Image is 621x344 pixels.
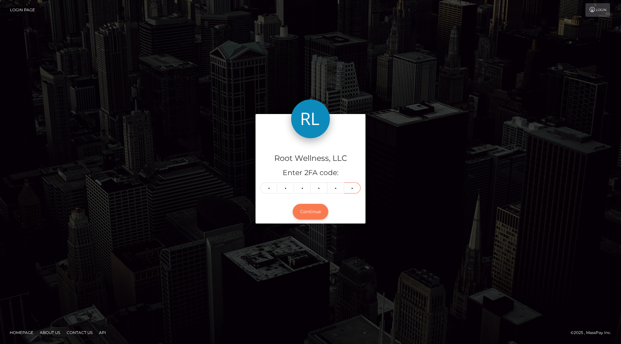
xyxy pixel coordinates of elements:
[293,204,328,220] button: Continue
[37,328,63,338] a: About Us
[260,153,361,164] h4: Root Wellness, LLC
[291,99,330,138] img: Root Wellness, LLC
[96,328,109,338] a: API
[10,3,35,17] a: Login Page
[585,3,610,17] a: Login
[260,168,361,178] h5: Enter 2FA code:
[64,328,95,338] a: Contact Us
[7,328,36,338] a: Homepage
[571,329,616,336] div: © 2025 , MassPay Inc.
